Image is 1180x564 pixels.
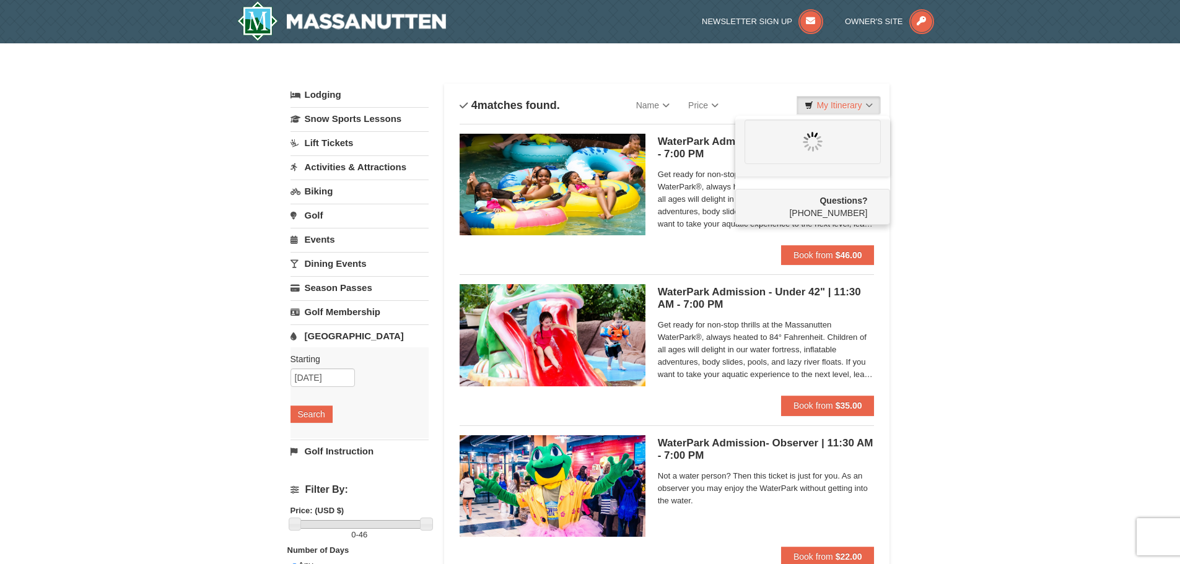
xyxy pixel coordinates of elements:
[797,96,880,115] a: My Itinerary
[291,276,429,299] a: Season Passes
[291,300,429,323] a: Golf Membership
[351,530,356,539] span: 0
[291,155,429,178] a: Activities & Attractions
[291,84,429,106] a: Lodging
[702,17,792,26] span: Newsletter Sign Up
[460,99,560,111] h4: matches found.
[793,250,833,260] span: Book from
[781,396,875,415] button: Book from $35.00
[291,406,333,423] button: Search
[627,93,679,118] a: Name
[658,470,875,507] span: Not a water person? Then this ticket is just for you. As an observer you may enjoy the WaterPark ...
[836,552,862,562] strong: $22.00
[471,99,478,111] span: 4
[237,1,447,41] a: Massanutten Resort
[460,284,645,386] img: 6619917-1570-0b90b492.jpg
[803,132,823,152] img: wait.gif
[237,1,447,41] img: Massanutten Resort Logo
[679,93,728,118] a: Price
[460,435,645,537] img: 6619917-1587-675fdf84.jpg
[291,506,344,515] strong: Price: (USD $)
[291,324,429,347] a: [GEOGRAPHIC_DATA]
[793,552,833,562] span: Book from
[745,194,868,218] span: [PHONE_NUMBER]
[845,17,934,26] a: Owner's Site
[845,17,903,26] span: Owner's Site
[291,529,429,541] label: -
[658,168,875,230] span: Get ready for non-stop thrills at the Massanutten WaterPark®, always heated to 84° Fahrenheit. Ch...
[287,545,349,555] strong: Number of Days
[460,134,645,235] img: 6619917-1560-394ba125.jpg
[793,401,833,410] span: Book from
[291,204,429,227] a: Golf
[781,245,875,265] button: Book from $46.00
[836,250,862,260] strong: $46.00
[291,107,429,130] a: Snow Sports Lessons
[702,17,823,26] a: Newsletter Sign Up
[291,180,429,202] a: Biking
[291,131,429,154] a: Lift Tickets
[291,440,429,462] a: Golf Instruction
[291,252,429,275] a: Dining Events
[658,319,875,381] span: Get ready for non-stop thrills at the Massanutten WaterPark®, always heated to 84° Fahrenheit. Ch...
[291,353,419,365] label: Starting
[658,136,875,160] h5: WaterPark Admission - Over 42" | 11:30 AM - 7:00 PM
[836,401,862,410] strong: $35.00
[291,228,429,251] a: Events
[658,286,875,311] h5: WaterPark Admission - Under 42" | 11:30 AM - 7:00 PM
[291,484,429,495] h4: Filter By:
[359,530,367,539] span: 46
[819,196,867,206] strong: Questions?
[658,437,875,462] h5: WaterPark Admission- Observer | 11:30 AM - 7:00 PM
